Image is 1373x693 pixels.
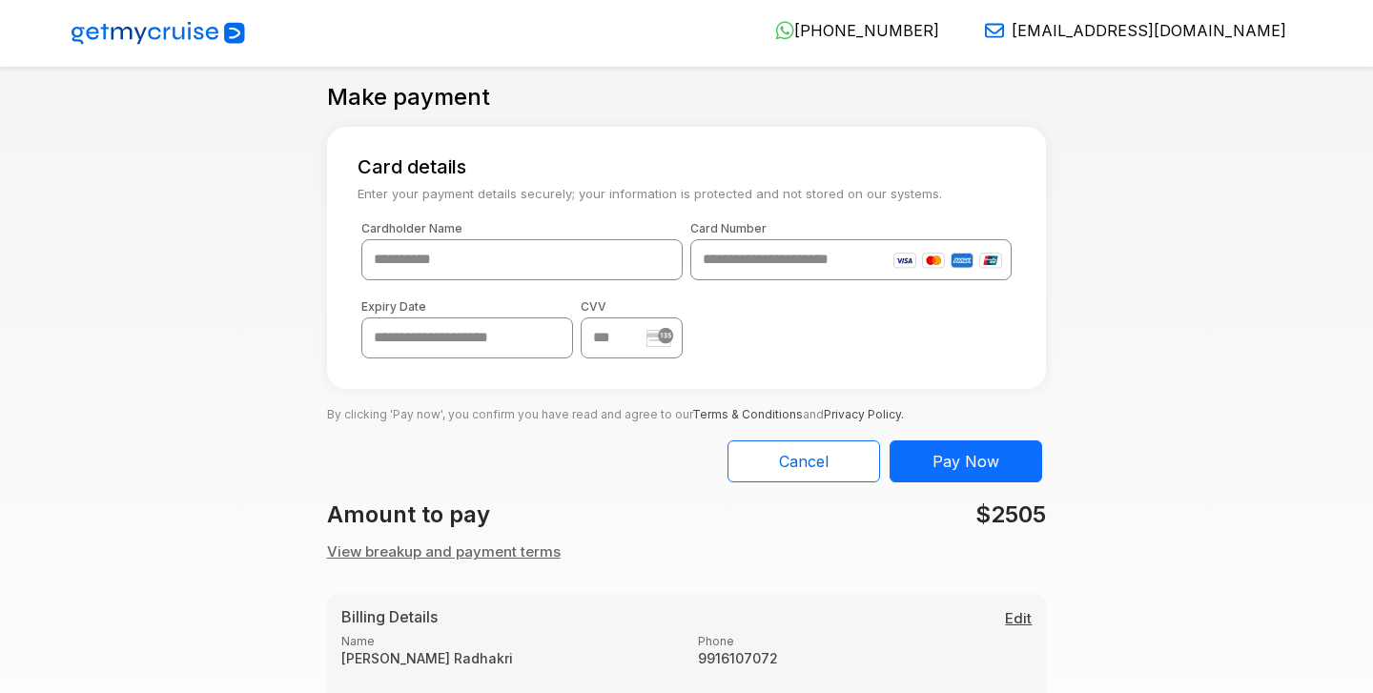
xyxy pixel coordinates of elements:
h4: Make payment [327,84,490,112]
label: Phone [698,634,1032,648]
button: View breakup and payment terms [327,541,561,563]
small: Enter your payment details securely; your information is protected and not stored on our systems. [346,186,1028,203]
strong: [PERSON_NAME] Radhakri [341,650,675,666]
p: By clicking 'Pay now', you confirm you have read and agree to our and [327,389,1047,425]
label: Name [341,634,675,648]
h5: Billing Details [341,608,1033,626]
div: Amount to pay [316,498,686,532]
a: [PHONE_NUMBER] [760,21,939,40]
h5: Card details [346,155,1028,178]
a: [EMAIL_ADDRESS][DOMAIN_NAME] [970,21,1286,40]
img: Email [985,21,1004,40]
strong: 9916107072 [698,650,1032,666]
button: Pay Now [890,440,1042,482]
img: card-icons [893,253,1002,269]
a: Privacy Policy. [824,407,904,421]
label: Card Number [690,221,1012,235]
button: Edit [1005,608,1032,630]
a: Terms & Conditions [692,407,803,421]
img: WhatsApp [775,21,794,40]
img: stripe [646,328,673,346]
span: [EMAIL_ADDRESS][DOMAIN_NAME] [1012,21,1286,40]
label: Cardholder Name [361,221,683,235]
label: CVV [581,299,683,314]
label: Expiry Date [361,299,573,314]
button: Cancel [727,440,880,482]
div: $2505 [686,498,1057,532]
span: [PHONE_NUMBER] [794,21,939,40]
